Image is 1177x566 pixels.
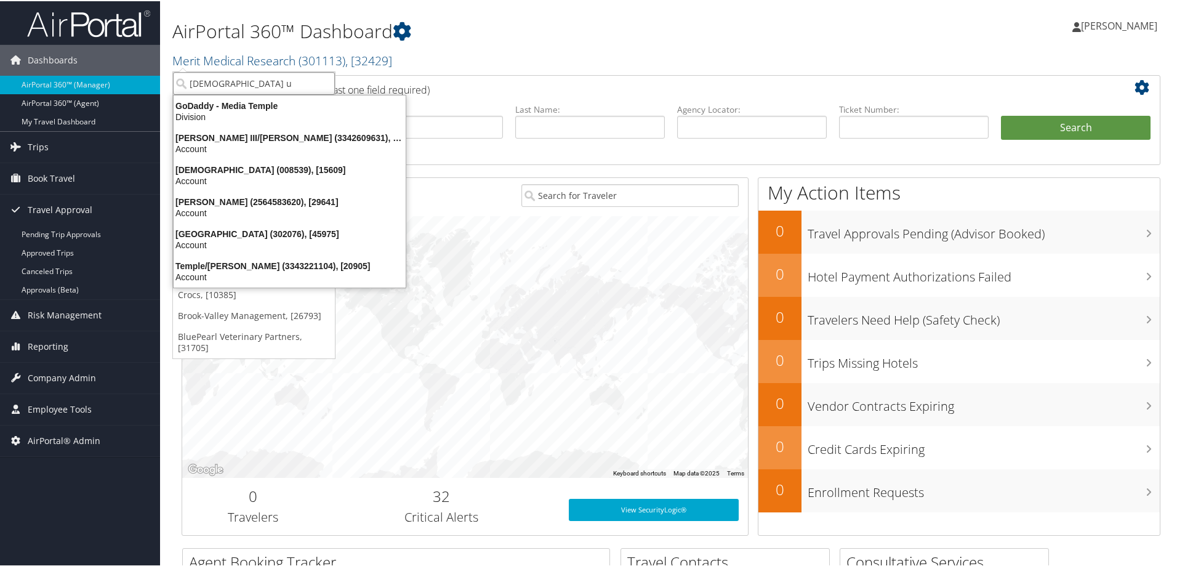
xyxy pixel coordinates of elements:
span: ( 301113 ) [299,51,345,68]
h3: Travelers Need Help (Safety Check) [808,304,1160,328]
a: 0Vendor Contracts Expiring [758,382,1160,425]
h2: 0 [758,392,801,413]
h2: 0 [191,485,315,506]
h3: Credit Cards Expiring [808,434,1160,457]
label: Last Name: [515,102,665,115]
span: (at least one field required) [312,82,430,95]
button: Keyboard shortcuts [613,468,666,477]
a: Merit Medical Research [172,51,392,68]
a: 0Enrollment Requests [758,468,1160,511]
div: [PERSON_NAME] (2564583620), [29641] [166,195,413,206]
span: Reporting [28,330,68,361]
div: GoDaddy - Media Temple [166,99,413,110]
span: Company Admin [28,362,96,392]
span: [PERSON_NAME] [1081,18,1157,31]
a: 0Trips Missing Hotels [758,339,1160,382]
input: Search Accounts [173,71,335,94]
label: First Name: [353,102,503,115]
a: Crocs, [10385] [173,283,335,304]
span: , [ 32429 ] [345,51,392,68]
a: Terms (opens in new tab) [727,469,744,475]
h3: Vendor Contracts Expiring [808,390,1160,414]
div: [PERSON_NAME] III/[PERSON_NAME] (3342609631), [24615] [166,131,413,142]
h2: 0 [758,305,801,326]
h1: AirPortal 360™ Dashboard [172,17,837,43]
span: AirPortal® Admin [28,424,100,455]
h3: Hotel Payment Authorizations Failed [808,261,1160,285]
a: View SecurityLogic® [569,498,739,520]
h3: Critical Alerts [333,507,550,525]
h2: 32 [333,485,550,506]
h3: Travel Approvals Pending (Advisor Booked) [808,218,1160,241]
div: Account [166,270,413,281]
h2: Airtinerary Lookup [191,76,1069,97]
h3: Enrollment Requests [808,477,1160,500]
label: Agency Locator: [677,102,827,115]
span: Map data ©2025 [673,469,720,475]
a: Brook-Valley Management, [26793] [173,304,335,325]
div: Account [166,206,413,217]
a: 0Travelers Need Help (Safety Check) [758,296,1160,339]
a: Open this area in Google Maps (opens a new window) [185,461,226,477]
input: Search for Traveler [521,183,739,206]
div: Temple/[PERSON_NAME] (3343221104), [20905] [166,259,413,270]
div: [GEOGRAPHIC_DATA] (302076), [45975] [166,227,413,238]
div: Account [166,174,413,185]
span: Risk Management [28,299,102,329]
div: Account [166,142,413,153]
a: 0Hotel Payment Authorizations Failed [758,253,1160,296]
a: BluePearl Veterinary Partners, [31705] [173,325,335,357]
a: [PERSON_NAME] [1072,6,1170,43]
label: Ticket Number: [839,102,989,115]
span: Employee Tools [28,393,92,424]
div: Account [166,238,413,249]
img: Google [185,461,226,477]
h3: Travelers [191,507,315,525]
h2: 0 [758,349,801,370]
span: Book Travel [28,162,75,193]
span: Dashboards [28,44,78,75]
a: 0Credit Cards Expiring [758,425,1160,468]
h2: 0 [758,478,801,499]
img: airportal-logo.png [27,8,150,37]
h1: My Action Items [758,179,1160,204]
h2: 0 [758,262,801,283]
button: Search [1001,115,1151,139]
h2: 0 [758,435,801,456]
a: 0Travel Approvals Pending (Advisor Booked) [758,209,1160,253]
div: [DEMOGRAPHIC_DATA] (008539), [15609] [166,163,413,174]
h2: 0 [758,219,801,240]
h3: Trips Missing Hotels [808,347,1160,371]
span: Travel Approval [28,193,92,224]
span: Trips [28,131,49,161]
div: Division [166,110,413,121]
